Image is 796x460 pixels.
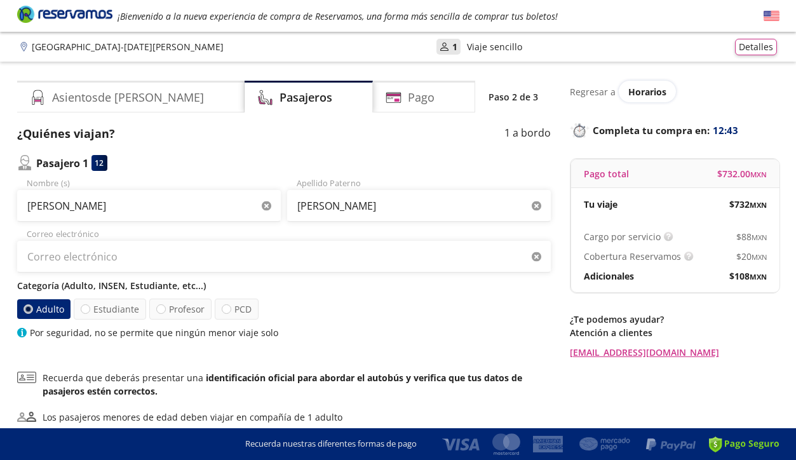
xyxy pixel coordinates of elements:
[735,39,777,55] button: Detalles
[32,40,224,53] p: [GEOGRAPHIC_DATA] - [DATE][PERSON_NAME]
[287,190,551,222] input: Apellido Paterno
[149,299,212,320] label: Profesor
[750,272,767,281] small: MXN
[729,269,767,283] span: $ 108
[570,326,779,339] p: Atención a clientes
[489,90,538,104] p: Paso 2 de 3
[43,372,522,397] b: identificación oficial para abordar el autobús y verifica que tus datos de pasajeros estén correc...
[280,89,332,106] h4: Pasajeros
[584,250,681,263] p: Cobertura Reservamos
[752,233,767,242] small: MXN
[17,279,551,292] p: Categoría (Adulto, INSEN, Estudiante, etc...)
[17,190,281,222] input: Nombre (s)
[408,89,435,106] h4: Pago
[764,8,779,24] button: English
[750,170,767,179] small: MXN
[750,200,767,210] small: MXN
[467,40,522,53] p: Viaje sencillo
[43,371,551,398] p: Recuerda que deberás presentar una
[584,230,661,243] p: Cargo por servicio
[736,230,767,243] span: $ 88
[752,252,767,262] small: MXN
[245,438,417,450] p: Recuerda nuestras diferentes formas de pago
[570,346,779,359] a: [EMAIL_ADDRESS][DOMAIN_NAME]
[504,125,551,142] p: 1 a bordo
[584,167,629,180] p: Pago total
[36,156,88,171] p: Pasajero 1
[118,10,558,22] em: ¡Bienvenido a la nueva experiencia de compra de Reservamos, una forma más sencilla de comprar tus...
[584,269,634,283] p: Adicionales
[17,4,112,24] i: Brand Logo
[17,4,112,27] a: Brand Logo
[584,198,617,211] p: Tu viaje
[570,121,779,139] p: Completa tu compra en :
[17,125,115,142] p: ¿Quiénes viajan?
[452,40,457,53] p: 1
[17,299,70,319] label: Adulto
[91,155,107,171] div: 12
[43,410,342,424] div: Los pasajeros menores de edad deben viajar en compañía de 1 adulto
[74,299,146,320] label: Estudiante
[729,198,767,211] span: $ 732
[215,299,259,320] label: PCD
[570,85,616,98] p: Regresar a
[628,86,666,98] span: Horarios
[17,241,551,273] input: Correo electrónico
[736,250,767,263] span: $ 20
[52,89,204,106] h4: Asientos de [PERSON_NAME]
[713,123,738,138] span: 12:43
[570,81,779,102] div: Regresar a ver horarios
[30,326,278,339] p: Por seguridad, no se permite que ningún menor viaje solo
[570,313,779,326] p: ¿Te podemos ayudar?
[717,167,767,180] span: $ 732.00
